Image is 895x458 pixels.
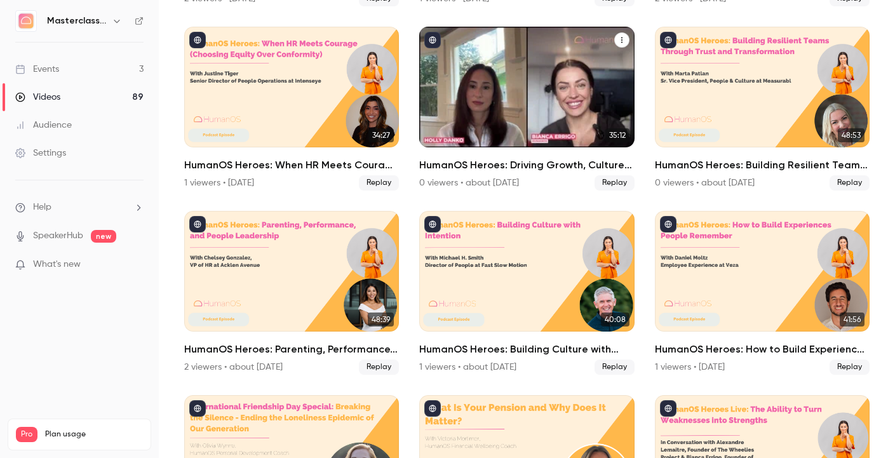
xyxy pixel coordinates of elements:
a: 48:53HumanOS Heroes: Building Resilient Teams Through Trust and Transformation0 viewers • about [... [655,27,870,191]
div: Events [15,63,59,76]
h2: HumanOS Heroes: Parenting, Performance, and People Leadership [184,342,399,357]
div: 0 viewers • about [DATE] [419,177,519,189]
span: 40:08 [601,313,629,327]
li: HumanOS Heroes: Parenting, Performance, and People Leadership [184,211,399,375]
li: HumanOS Heroes: When HR Meets Courage (Choosing Equity Over Conformity) [184,27,399,191]
div: 1 viewers • about [DATE] [419,361,516,374]
button: published [189,400,206,417]
button: published [424,216,441,232]
a: 40:08HumanOS Heroes: Building Culture with Intention1 viewers • about [DATE]Replay [419,211,634,375]
li: HumanOS Heroes: Driving Growth, Culture and Innovation Through the People Advantage [419,27,634,191]
button: published [660,400,676,417]
span: Plan usage [45,429,143,440]
button: published [189,216,206,232]
span: What's new [33,258,81,271]
h2: HumanOS Heroes: Building Resilient Teams Through Trust and Transformation [655,158,870,173]
span: Replay [595,360,635,375]
span: Pro [16,427,37,442]
a: 48:39HumanOS Heroes: Parenting, Performance, and People Leadership2 viewers • about [DATE]Replay [184,211,399,375]
span: Replay [595,175,635,191]
h6: Masterclass Channel [47,15,107,27]
li: HumanOS Heroes: How to Build Experiences People Remember [655,211,870,375]
span: new [91,230,116,243]
li: HumanOS Heroes: Building Culture with Intention [419,211,634,375]
span: 48:53 [838,128,865,142]
a: 35:12HumanOS Heroes: Driving Growth, Culture and Innovation Through the People Advantage0 viewers... [419,27,634,191]
li: help-dropdown-opener [15,201,144,214]
button: published [424,32,441,48]
h2: HumanOS Heroes: How to Build Experiences People Remember [655,342,870,357]
h2: HumanOS Heroes: When HR Meets Courage (Choosing Equity Over Conformity) [184,158,399,173]
img: Masterclass Channel [16,11,36,31]
div: Settings [15,147,66,159]
div: 1 viewers • [DATE] [655,361,725,374]
iframe: Noticeable Trigger [128,259,144,271]
div: 2 viewers • about [DATE] [184,361,283,374]
div: 0 viewers • about [DATE] [655,177,755,189]
span: Replay [359,360,399,375]
button: published [660,216,676,232]
button: published [189,32,206,48]
span: Replay [830,360,870,375]
li: HumanOS Heroes: Building Resilient Teams Through Trust and Transformation [655,27,870,191]
a: SpeakerHub [33,229,83,243]
span: Replay [830,175,870,191]
a: 34:27HumanOS Heroes: When HR Meets Courage (Choosing Equity Over Conformity)1 viewers • [DATE]Replay [184,27,399,191]
div: Videos [15,91,60,104]
button: published [660,32,676,48]
h2: HumanOS Heroes: Building Culture with Intention [419,342,634,357]
button: published [424,400,441,417]
span: Help [33,201,51,214]
span: Replay [359,175,399,191]
span: 41:56 [840,313,865,327]
h2: HumanOS Heroes: Driving Growth, Culture and Innovation Through the People Advantage [419,158,634,173]
span: 34:27 [368,128,394,142]
a: 41:56HumanOS Heroes: How to Build Experiences People Remember1 viewers • [DATE]Replay [655,211,870,375]
div: 1 viewers • [DATE] [184,177,254,189]
span: 48:39 [368,313,394,327]
div: Audience [15,119,72,131]
span: 35:12 [605,128,629,142]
